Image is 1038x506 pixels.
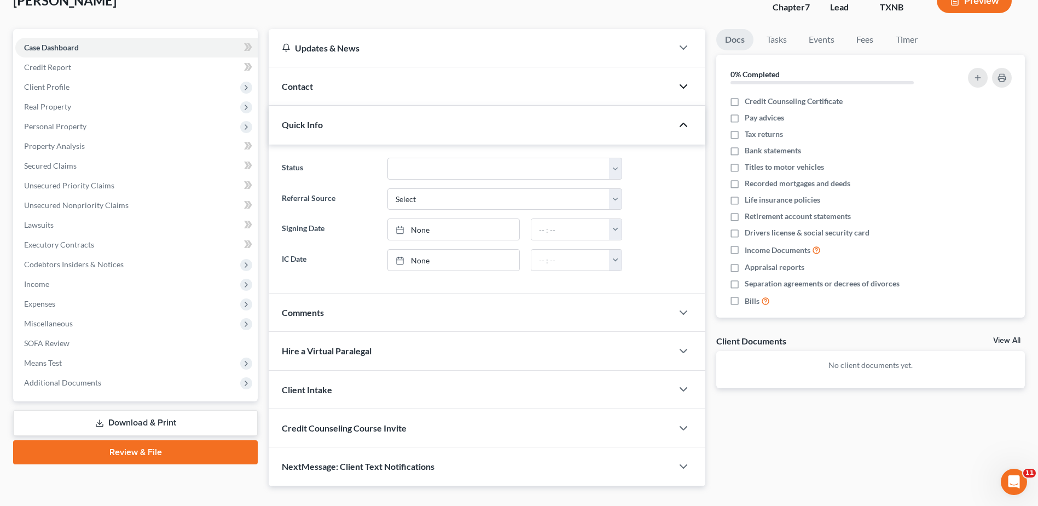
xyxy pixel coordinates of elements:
a: None [388,219,519,240]
span: Retirement account statements [745,211,851,222]
a: Events [800,29,843,50]
span: Appraisal reports [745,262,804,273]
span: Comments [282,307,324,318]
div: Chapter [773,1,813,14]
a: Review & File [13,440,258,464]
input: -- : -- [531,250,610,271]
span: Client Intake [282,384,332,395]
span: Separation agreements or decrees of divorces [745,278,900,289]
span: Unsecured Nonpriority Claims [24,200,129,210]
span: Credit Report [24,62,71,72]
p: No client documents yet. [725,360,1016,371]
span: Quick Info [282,119,323,130]
a: Secured Claims [15,156,258,176]
span: SOFA Review [24,338,69,348]
span: Tax returns [745,129,783,140]
span: Credit Counseling Certificate [745,96,843,107]
span: Miscellaneous [24,319,73,328]
span: Secured Claims [24,161,77,170]
span: Means Test [24,358,62,367]
div: Lead [830,1,862,14]
span: Expenses [24,299,55,308]
span: Bank statements [745,145,801,156]
div: Client Documents [716,335,786,347]
span: Property Analysis [24,141,85,151]
span: 7 [805,2,810,12]
span: Case Dashboard [24,43,79,52]
a: Unsecured Nonpriority Claims [15,196,258,215]
a: None [388,250,519,271]
a: Unsecured Priority Claims [15,176,258,196]
strong: 0% Completed [730,70,780,79]
span: Hire a Virtual Paralegal [282,346,372,356]
span: Bills [745,296,759,307]
span: Credit Counseling Course Invite [282,423,407,433]
span: Recorded mortgages and deeds [745,178,850,189]
iframe: Intercom live chat [1001,469,1027,495]
a: Docs [716,29,753,50]
label: Signing Date [276,219,381,240]
span: Codebtors Insiders & Notices [24,260,124,269]
span: Lawsuits [24,220,54,229]
a: Timer [887,29,926,50]
a: Lawsuits [15,215,258,235]
span: Pay advices [745,112,784,123]
div: TXNB [880,1,919,14]
span: Income Documents [745,245,810,256]
div: Updates & News [282,42,659,54]
a: SOFA Review [15,334,258,353]
span: Additional Documents [24,378,101,387]
span: Life insurance policies [745,194,820,205]
span: Client Profile [24,82,69,91]
span: NextMessage: Client Text Notifications [282,461,434,472]
a: Property Analysis [15,136,258,156]
a: Tasks [758,29,796,50]
input: -- : -- [531,219,610,240]
span: Titles to motor vehicles [745,162,824,173]
span: Contact [282,81,313,91]
a: Fees [848,29,883,50]
span: Drivers license & social security card [745,227,869,238]
a: View All [993,337,1020,344]
span: 11 [1023,469,1036,478]
a: Download & Print [13,410,258,436]
span: Income [24,279,49,289]
span: Executory Contracts [24,240,94,249]
span: Unsecured Priority Claims [24,181,114,190]
span: Real Property [24,102,71,111]
a: Executory Contracts [15,235,258,255]
span: Personal Property [24,122,86,131]
label: IC Date [276,249,381,271]
a: Case Dashboard [15,38,258,58]
label: Referral Source [276,188,381,210]
a: Credit Report [15,58,258,77]
label: Status [276,158,381,180]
